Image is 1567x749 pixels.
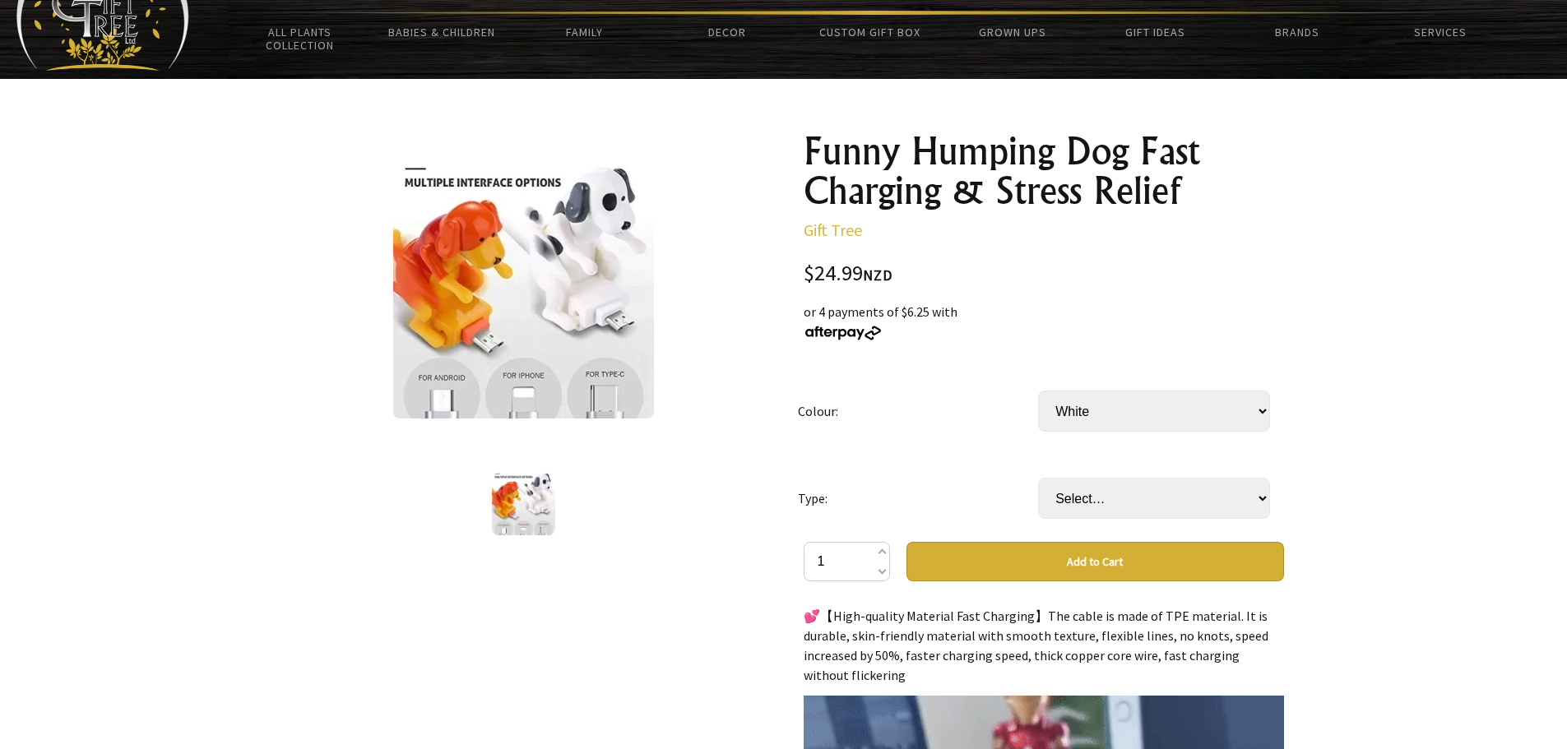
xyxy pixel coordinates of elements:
img: Funny Humping Dog Fast Charging & Stress Relief [393,165,654,418]
a: Custom Gift Box [799,15,941,49]
button: Add to Cart [906,542,1284,581]
p: 💕【High-quality Material Fast Charging】The cable is made of TPE material. It is durable, skin-frie... [804,606,1284,685]
a: Gift Ideas [1083,15,1226,49]
a: All Plants Collection [229,15,371,62]
td: Type: [798,455,1038,542]
td: Colour: [798,368,1038,455]
img: Funny Humping Dog Fast Charging & Stress Relief [492,473,556,535]
h1: Funny Humping Dog Fast Charging & Stress Relief [804,132,1284,210]
span: NZD [863,266,892,284]
div: $24.99 [804,263,1284,285]
a: Gift Tree [804,220,862,240]
a: Brands [1226,15,1369,49]
div: or 4 payments of $6.25 with [804,302,1284,341]
a: Grown Ups [941,15,1083,49]
a: Family [513,15,656,49]
img: Afterpay [804,326,883,340]
a: Decor [656,15,798,49]
a: Services [1369,15,1511,49]
a: Babies & Children [371,15,513,49]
